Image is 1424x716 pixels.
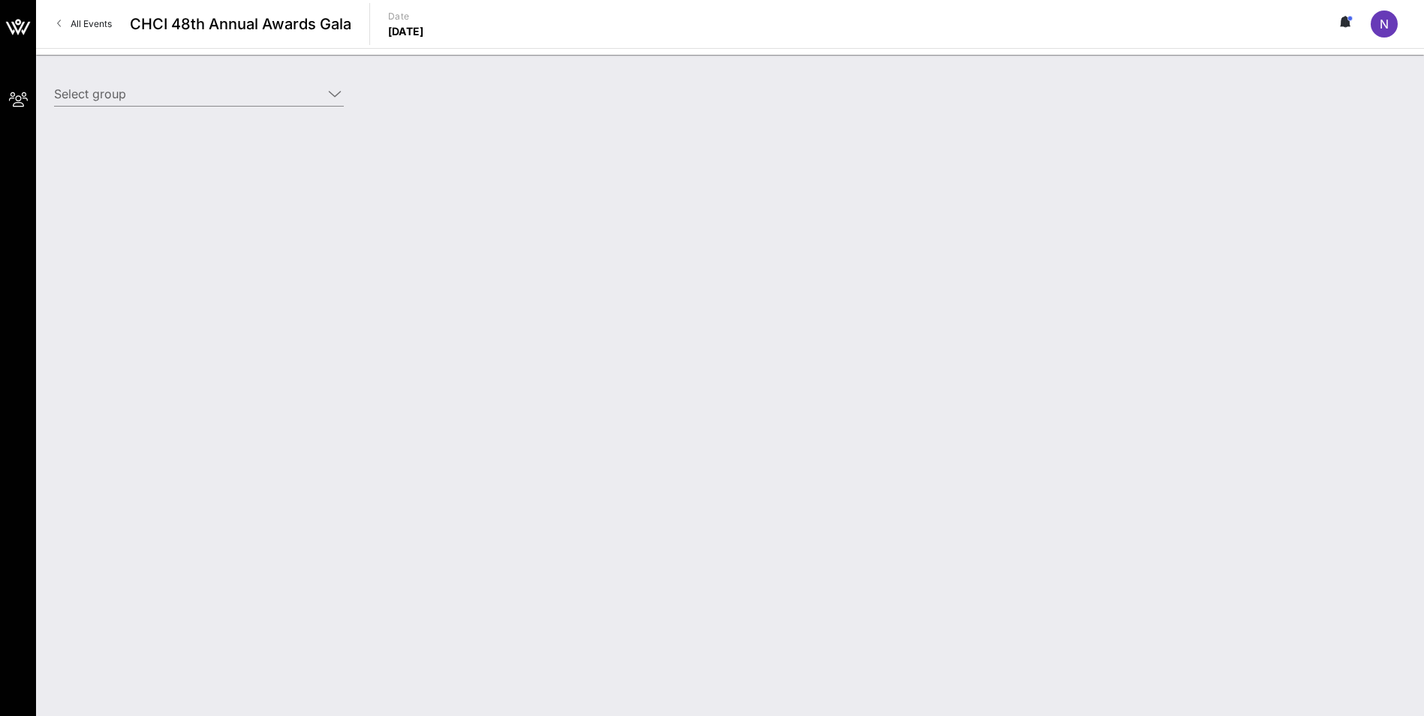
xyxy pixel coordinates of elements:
p: [DATE] [388,24,424,39]
p: Date [388,9,424,24]
span: All Events [71,18,112,29]
span: N [1380,17,1389,32]
div: N [1371,11,1398,38]
span: CHCI 48th Annual Awards Gala [130,13,351,35]
a: All Events [48,12,121,36]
